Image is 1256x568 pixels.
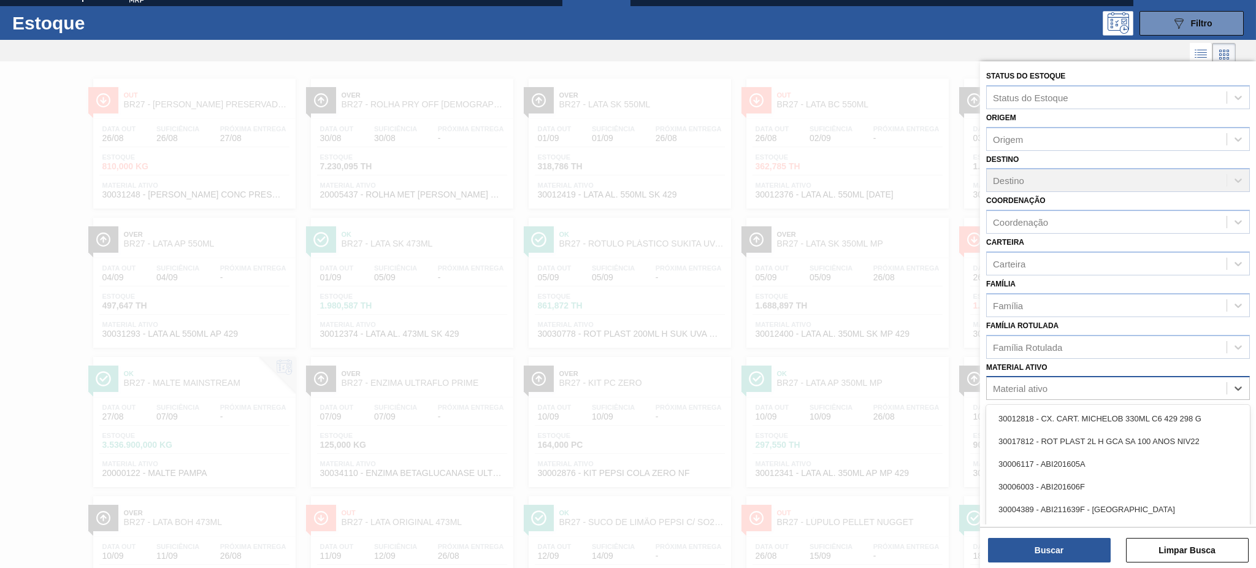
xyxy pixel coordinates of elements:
label: Carteira [986,238,1024,247]
div: Família Rotulada [993,342,1062,352]
h1: Estoque [12,16,197,30]
label: Destino [986,155,1019,164]
div: 30006117 - ABI201605A [986,453,1250,475]
div: Visão em Cards [1212,43,1236,66]
div: Carteira [993,258,1025,269]
div: Status do Estoque [993,92,1068,102]
label: Status do Estoque [986,72,1065,80]
div: Material ativo [993,383,1047,394]
div: Visão em Lista [1190,43,1212,66]
div: 30004389 - ABI211639F - [GEOGRAPHIC_DATA] [986,498,1250,521]
div: 30012818 - CX. CART. MICHELOB 330ML C6 429 298 G [986,407,1250,430]
div: Pogramando: nenhum usuário selecionado [1103,11,1133,36]
div: Origem [993,134,1023,144]
div: Família [993,300,1023,310]
label: Origem [986,113,1016,122]
div: 30006003 - ABI201606F [986,475,1250,498]
label: Coordenação [986,196,1046,205]
div: 30017812 - ROT PLAST 2L H GCA SA 100 ANOS NIV22 [986,430,1250,453]
button: Filtro [1139,11,1244,36]
label: Família Rotulada [986,321,1059,330]
span: Filtro [1191,18,1212,28]
label: Família [986,280,1016,288]
label: Material ativo [986,363,1047,372]
div: 30018245 - ABI231655F [986,521,1250,543]
div: Coordenação [993,217,1048,228]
